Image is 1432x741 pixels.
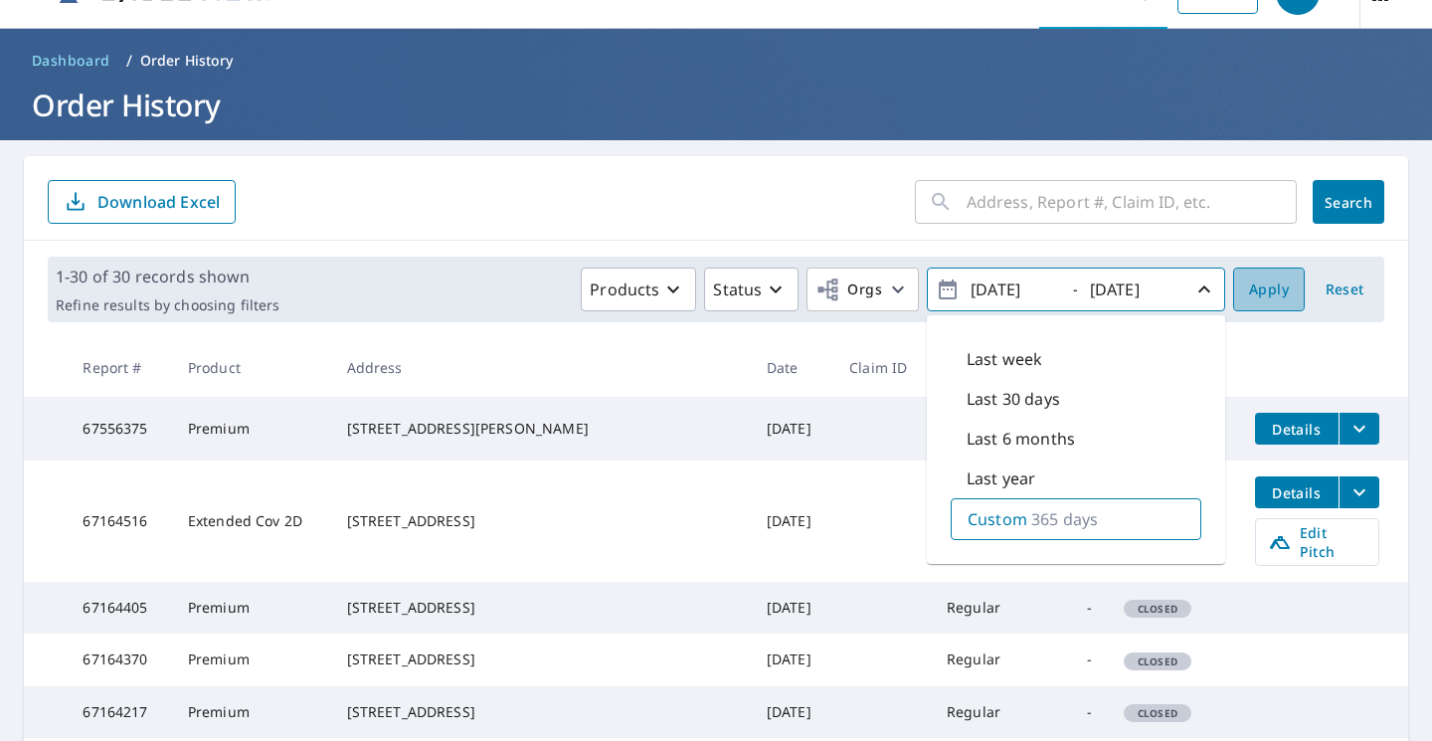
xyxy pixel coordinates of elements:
[1249,278,1289,302] span: Apply
[24,85,1408,125] h1: Order History
[590,278,659,301] p: Products
[951,339,1201,379] div: Last week
[1084,274,1181,305] input: yyyy/mm/dd
[936,273,1216,307] span: -
[331,338,751,397] th: Address
[1126,602,1189,616] span: Closed
[32,51,110,71] span: Dashboard
[347,511,735,531] div: [STREET_ADDRESS]
[24,45,1408,77] nav: breadcrumb
[965,274,1062,305] input: yyyy/mm/dd
[172,461,331,582] td: Extended Cov 2D
[67,461,171,582] td: 67164516
[751,634,833,685] td: [DATE]
[751,686,833,738] td: [DATE]
[951,498,1201,540] div: Custom365 days
[751,397,833,461] td: [DATE]
[67,634,171,685] td: 67164370
[172,582,331,634] td: Premium
[347,598,735,618] div: [STREET_ADDRESS]
[1339,413,1379,445] button: filesDropdownBtn-67556375
[1313,268,1376,311] button: Reset
[67,686,171,738] td: 67164217
[967,347,1042,371] p: Last week
[751,338,833,397] th: Date
[951,419,1201,459] div: Last 6 months
[751,461,833,582] td: [DATE]
[1255,476,1339,508] button: detailsBtn-67164516
[48,180,236,224] button: Download Excel
[1255,413,1339,445] button: detailsBtn-67556375
[1267,483,1327,502] span: Details
[806,268,919,311] button: Orgs
[833,338,931,397] th: Claim ID
[1025,634,1108,685] td: -
[927,268,1225,311] button: -
[24,45,118,77] a: Dashboard
[704,268,799,311] button: Status
[967,427,1075,451] p: Last 6 months
[1025,686,1108,738] td: -
[1339,476,1379,508] button: filesDropdownBtn-67164516
[713,278,762,301] p: Status
[67,582,171,634] td: 67164405
[347,649,735,669] div: [STREET_ADDRESS]
[67,397,171,461] td: 67556375
[347,419,735,439] div: [STREET_ADDRESS][PERSON_NAME]
[968,507,1027,531] p: Custom
[1329,193,1368,212] span: Search
[751,582,833,634] td: [DATE]
[67,338,171,397] th: Report #
[967,387,1060,411] p: Last 30 days
[56,265,279,288] p: 1-30 of 30 records shown
[126,49,132,73] li: /
[347,702,735,722] div: [STREET_ADDRESS]
[967,466,1035,490] p: Last year
[172,338,331,397] th: Product
[1126,654,1189,668] span: Closed
[1268,523,1366,561] span: Edit Pitch
[1267,420,1327,439] span: Details
[1025,582,1108,634] td: -
[931,582,1025,634] td: Regular
[581,268,696,311] button: Products
[56,296,279,314] p: Refine results by choosing filters
[1321,278,1368,302] span: Reset
[815,278,882,302] span: Orgs
[172,397,331,461] td: Premium
[172,686,331,738] td: Premium
[1313,180,1384,224] button: Search
[1233,268,1305,311] button: Apply
[951,459,1201,498] div: Last year
[97,191,220,213] p: Download Excel
[967,174,1297,230] input: Address, Report #, Claim ID, etc.
[931,686,1025,738] td: Regular
[1126,706,1189,720] span: Closed
[140,51,234,71] p: Order History
[172,634,331,685] td: Premium
[931,634,1025,685] td: Regular
[1031,507,1098,531] p: 365 days
[951,379,1201,419] div: Last 30 days
[1255,518,1379,566] a: Edit Pitch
